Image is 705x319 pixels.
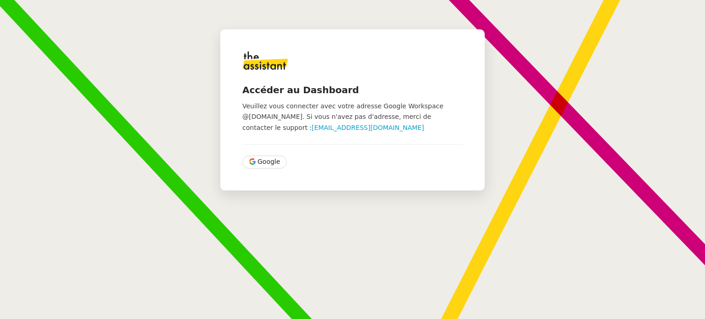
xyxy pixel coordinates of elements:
span: Google [257,157,280,167]
h4: Accéder au Dashboard [242,84,463,96]
span: Veuillez vous connecter avec votre adresse Google Workspace @[DOMAIN_NAME]. Si vous n'avez pas d'... [242,102,443,131]
button: Google [242,156,287,168]
a: [EMAIL_ADDRESS][DOMAIN_NAME] [312,124,424,131]
img: logo [242,51,288,70]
